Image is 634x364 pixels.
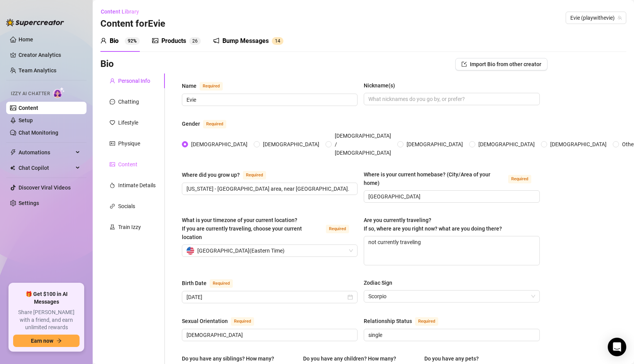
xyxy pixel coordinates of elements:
span: [DEMOGRAPHIC_DATA] [260,140,322,149]
div: Zodiac Sign [364,279,392,287]
input: Sexual Orientation [186,331,351,339]
img: logo-BBDzfeDw.svg [6,19,64,26]
span: user [100,38,107,44]
a: Setup [19,117,33,123]
div: Sexual Orientation [182,317,228,325]
textarea: not currently traveling [364,236,539,265]
input: Name [186,96,351,104]
div: Intimate Details [118,181,156,190]
div: Nickname(s) [364,81,395,90]
span: picture [152,38,158,44]
span: Scorpio [368,291,535,302]
label: Do you have any siblings? How many? [182,354,280,363]
span: 1 [275,38,278,44]
span: Required [200,82,223,91]
div: Chatting [118,97,139,106]
span: team [617,15,622,20]
label: Do you have any pets? [424,354,484,363]
span: [DEMOGRAPHIC_DATA] [547,140,610,149]
span: Required [326,225,349,233]
div: Where is your current homebase? (City/Area of your home) [364,170,505,187]
input: Birth Date [186,293,346,301]
div: Bio [110,36,119,46]
div: Open Intercom Messenger [608,338,626,356]
label: Do you have any children? How many? [303,354,402,363]
span: idcard [110,141,115,146]
label: Where did you grow up? [182,170,275,179]
span: Import Bio from other creator [470,61,541,67]
label: Gender [182,119,235,128]
div: Gender [182,120,200,128]
span: 2 [192,38,195,44]
div: Relationship Status [364,317,412,325]
div: Do you have any siblings? How many? [182,354,274,363]
div: Socials [118,202,135,210]
label: Zodiac Sign [364,279,398,287]
span: notification [213,38,219,44]
span: [DEMOGRAPHIC_DATA] [188,140,251,149]
span: fire [110,183,115,188]
span: experiment [110,224,115,230]
span: thunderbolt [10,149,16,156]
span: heart [110,120,115,125]
div: Where did you grow up? [182,171,240,179]
input: Nickname(s) [368,95,533,103]
span: picture [110,162,115,167]
img: AI Chatter [53,87,65,98]
a: Home [19,36,33,43]
span: message [110,99,115,104]
span: [DEMOGRAPHIC_DATA] [475,140,538,149]
span: Required [243,171,266,179]
input: Where is your current homebase? (City/Area of your home) [368,192,533,201]
button: Import Bio from other creator [455,58,548,70]
sup: 14 [272,37,283,45]
div: Products [161,36,186,46]
span: Are you currently traveling? If so, where are you right now? what are you doing there? [364,217,502,232]
label: Nickname(s) [364,81,400,90]
span: [GEOGRAPHIC_DATA] ( Eastern Time ) [197,245,285,256]
button: Content Library [100,5,145,18]
span: arrow-right [56,338,62,343]
a: Settings [19,200,39,206]
span: Automations [19,146,73,159]
a: Team Analytics [19,67,56,73]
div: Bump Messages [222,36,269,46]
label: Sexual Orientation [182,316,263,326]
h3: Bio [100,58,114,70]
div: Content [118,160,137,169]
span: 4 [278,38,280,44]
span: Required [203,120,226,128]
span: [DEMOGRAPHIC_DATA] [403,140,466,149]
span: Izzy AI Chatter [11,90,50,97]
img: Chat Copilot [10,165,15,171]
span: Required [210,279,233,288]
span: Earn now [31,338,53,344]
span: link [110,203,115,209]
span: Required [415,317,438,326]
span: Required [231,317,254,326]
div: Birth Date [182,279,207,287]
div: Do you have any children? How many? [303,354,396,363]
sup: 26 [189,37,201,45]
sup: 92% [125,37,140,45]
input: Where did you grow up? [186,185,351,193]
a: Content [19,105,38,111]
span: 🎁 Get $100 in AI Messages [13,291,80,306]
button: Earn nowarrow-right [13,335,80,347]
label: Name [182,81,231,91]
span: 6 [195,38,198,44]
div: Do you have any pets? [424,354,479,363]
div: Lifestyle [118,118,138,127]
input: Relationship Status [368,331,533,339]
span: Share [PERSON_NAME] with a friend, and earn unlimited rewards [13,309,80,332]
a: Creator Analytics [19,49,80,61]
div: Personal Info [118,77,150,85]
span: Required [508,175,531,183]
label: Where is your current homebase? (City/Area of your home) [364,170,539,187]
span: What is your timezone of your current location? If you are currently traveling, choose your curre... [182,217,302,240]
a: Discover Viral Videos [19,185,71,191]
div: Train Izzy [118,223,141,231]
label: Relationship Status [364,316,447,326]
span: Chat Copilot [19,162,73,174]
div: Physique [118,139,140,148]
